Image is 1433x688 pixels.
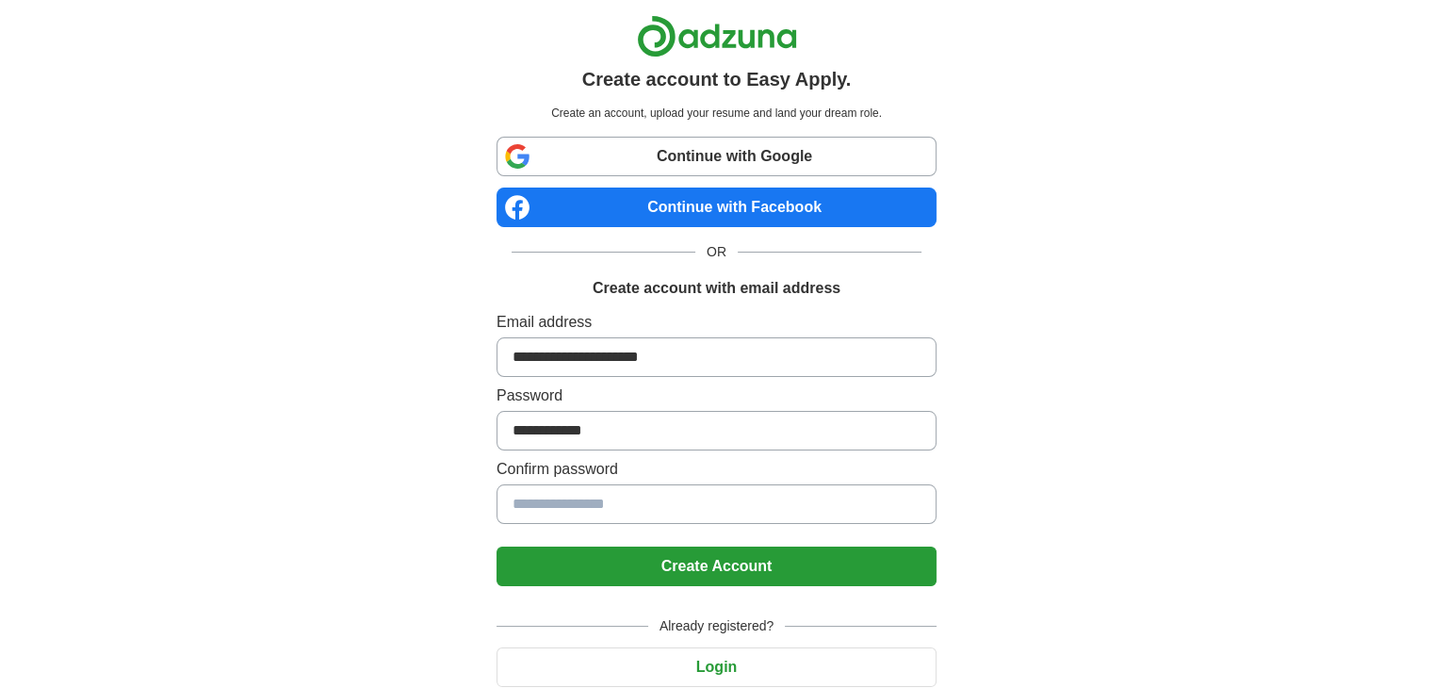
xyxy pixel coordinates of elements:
a: Continue with Google [497,137,936,176]
img: Adzuna logo [637,15,797,57]
span: OR [695,242,738,262]
label: Password [497,385,936,407]
p: Create an account, upload your resume and land your dream role. [500,105,933,122]
a: Login [497,659,936,675]
label: Email address [497,311,936,334]
label: Confirm password [497,458,936,481]
button: Create Account [497,547,936,586]
h1: Create account with email address [593,277,840,300]
span: Already registered? [648,616,785,636]
h1: Create account to Easy Apply. [582,65,852,93]
a: Continue with Facebook [497,188,936,227]
button: Login [497,647,936,687]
